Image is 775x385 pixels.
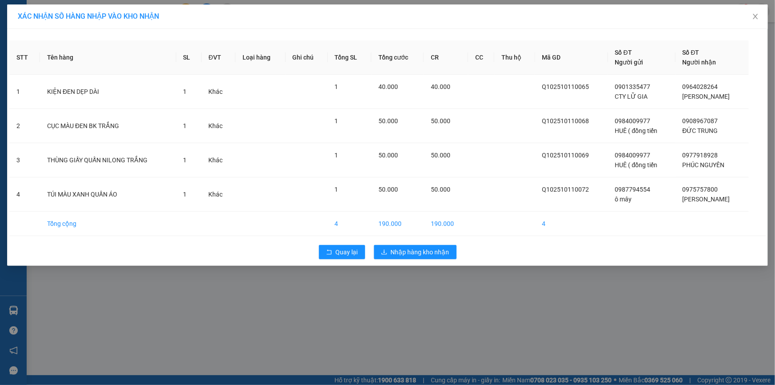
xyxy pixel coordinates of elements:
span: 0901335477 [615,83,651,90]
span: rollback [326,249,332,256]
button: Close [743,4,768,29]
span: 1 [183,156,187,164]
span: [PERSON_NAME] [683,93,730,100]
span: download [381,249,387,256]
th: Tổng SL [328,40,372,75]
span: 0984009977 [615,117,651,124]
span: 50.000 [378,117,398,124]
th: CR [424,40,468,75]
span: 0977918928 [683,152,718,159]
span: HUÊ ( đồng tiến [615,161,658,168]
span: [PERSON_NAME] [683,196,730,203]
span: Q102510110072 [542,186,589,193]
span: 50.000 [431,117,450,124]
td: 3 [9,143,40,177]
th: Ghi chú [286,40,328,75]
span: 40.000 [378,83,398,90]
th: ĐVT [202,40,235,75]
td: Khác [202,75,235,109]
span: ĐỨC TRUNG [683,127,718,134]
td: THÙNG GIẤY QUẤN NILONG TRẮNG [40,143,176,177]
td: Khác [202,177,235,212]
span: 0975757800 [683,186,718,193]
button: downloadNhập hàng kho nhận [374,245,457,259]
th: Tên hàng [40,40,176,75]
span: Quay lại [336,247,358,257]
span: CTY LỮ GIA [615,93,648,100]
span: 1 [335,117,338,124]
th: Thu hộ [494,40,535,75]
th: Mã GD [535,40,608,75]
span: 50.000 [378,152,398,159]
span: PHÚC NGUYÊN [683,161,725,168]
td: KIỆN ĐEN DẸP DÀI [40,75,176,109]
span: XÁC NHẬN SỐ HÀNG NHẬP VÀO KHO NHẬN [18,12,159,20]
td: 1 [9,75,40,109]
th: CC [468,40,494,75]
span: 0984009977 [615,152,651,159]
td: Tổng cộng [40,212,176,236]
th: STT [9,40,40,75]
span: 1 [183,88,187,95]
td: 4 [328,212,372,236]
span: Q102510110065 [542,83,589,90]
th: Loại hàng [235,40,286,75]
span: ô mây [615,196,632,203]
span: 1 [335,83,338,90]
span: 50.000 [431,186,450,193]
td: 190.000 [424,212,468,236]
button: rollbackQuay lại [319,245,365,259]
td: 4 [9,177,40,212]
span: Q102510110068 [542,117,589,124]
td: 190.000 [371,212,424,236]
td: 4 [535,212,608,236]
span: Q102510110069 [542,152,589,159]
span: Người nhận [683,59,716,66]
span: 1 [335,186,338,193]
span: 1 [183,122,187,129]
span: close [752,13,759,20]
span: Người gửi [615,59,644,66]
span: 50.000 [431,152,450,159]
span: Nhập hàng kho nhận [391,247,449,257]
span: Số ĐT [683,49,699,56]
span: 0908967087 [683,117,718,124]
span: 50.000 [378,186,398,193]
span: 1 [335,152,338,159]
span: HUÊ ( đồng tiến [615,127,658,134]
th: Tổng cước [371,40,424,75]
td: Khác [202,109,235,143]
td: TÚI MÀU XANH QUẦN ÁO [40,177,176,212]
td: CỤC MÀU ĐEN BK TRẮNG [40,109,176,143]
span: 40.000 [431,83,450,90]
span: Số ĐT [615,49,632,56]
td: 2 [9,109,40,143]
span: 0987794554 [615,186,651,193]
td: Khác [202,143,235,177]
span: 1 [183,191,187,198]
th: SL [176,40,202,75]
span: 0964028264 [683,83,718,90]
